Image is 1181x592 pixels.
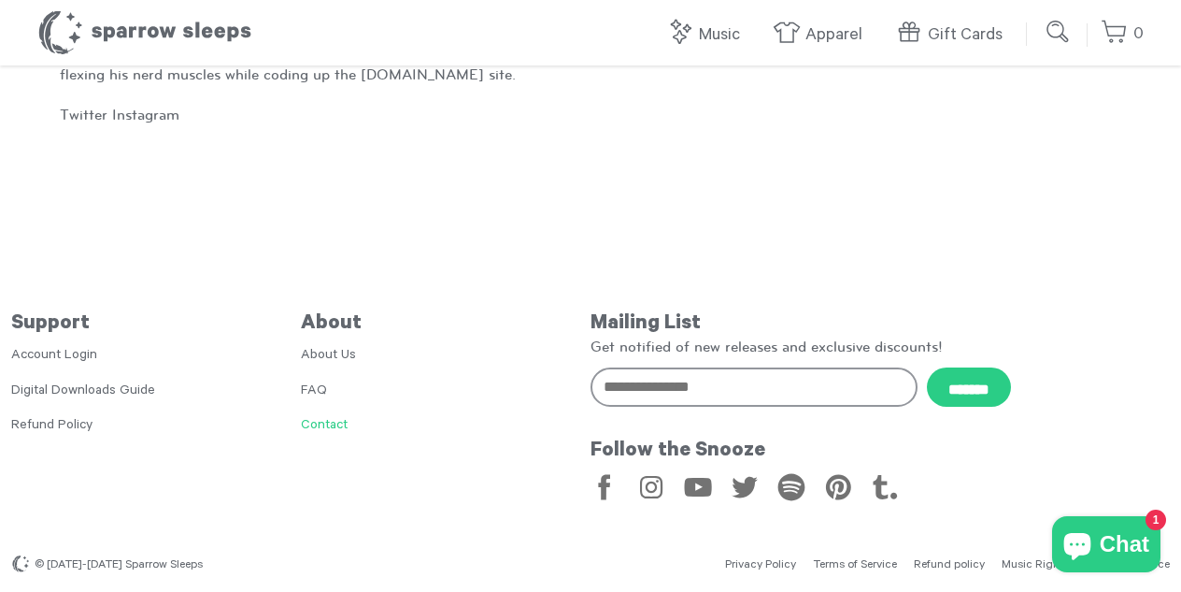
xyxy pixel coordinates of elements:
a: Contact [301,419,348,434]
a: Instagram [637,473,665,501]
span: © [DATE]-[DATE] Sparrow Sleeps [35,559,203,572]
a: FAQ [301,384,327,399]
p: Get notified of new releases and exclusive discounts! [590,337,1170,357]
a: Spotify [777,473,805,501]
h5: Mailing List [590,312,1170,337]
a: Pinterest [824,473,852,501]
inbox-online-store-chat: Shopify online store chat [1046,516,1166,577]
a: Twitter [60,107,107,123]
h5: Support [11,312,301,337]
a: Tumblr [871,473,899,501]
a: 0 [1101,14,1144,54]
a: Terms of Service [813,559,897,572]
a: Refund policy [914,559,985,572]
a: Refund Policy [11,419,92,434]
a: Facebook [590,473,619,501]
a: Twitter [731,473,759,501]
a: Privacy Policy [725,559,796,572]
a: Music [666,15,749,55]
h5: About [301,312,590,337]
a: Music Rights [1002,559,1069,572]
a: Gift Cards [895,15,1012,55]
a: Apparel [773,15,872,55]
a: Instagram [112,107,179,123]
a: YouTube [684,473,712,501]
h1: Sparrow Sleeps [37,9,252,56]
a: About Us [301,349,356,364]
a: Account Login [11,349,97,364]
a: Digital Downloads Guide [11,384,155,399]
h5: Follow the Snooze [590,440,1170,464]
input: Submit [1040,13,1077,51]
